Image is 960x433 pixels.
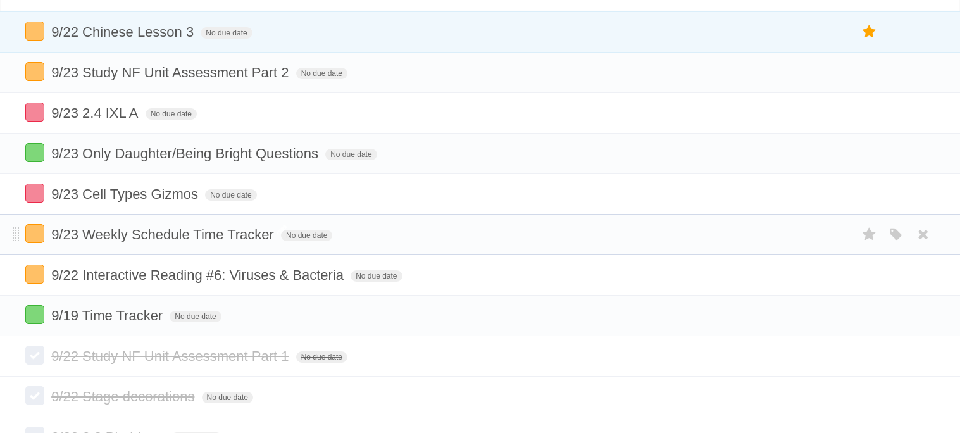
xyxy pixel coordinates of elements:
[857,22,882,42] label: Star task
[170,311,221,322] span: No due date
[51,65,292,80] span: 9/23 Study NF Unit Assessment Part 2
[25,62,44,81] label: Done
[281,230,332,241] span: No due date
[201,27,252,39] span: No due date
[25,305,44,324] label: Done
[25,22,44,41] label: Done
[51,24,197,40] span: 9/22 Chinese Lesson 3
[51,105,141,121] span: 9/23 2.4 IXL A
[51,146,321,161] span: 9/23 Only Daughter/Being Bright Questions
[25,265,44,284] label: Done
[296,68,347,79] span: No due date
[25,224,44,243] label: Done
[51,389,197,405] span: 9/22 Stage decorations
[25,386,44,405] label: Done
[202,392,253,403] span: No due date
[296,351,347,363] span: No due date
[51,227,277,242] span: 9/23 Weekly Schedule Time Tracker
[25,143,44,162] label: Done
[25,184,44,203] label: Done
[25,346,44,365] label: Done
[51,348,292,364] span: 9/22 Study NF Unit Assessment Part 1
[51,186,201,202] span: 9/23 Cell Types Gizmos
[325,149,377,160] span: No due date
[857,224,882,245] label: Star task
[146,108,197,120] span: No due date
[351,270,402,282] span: No due date
[25,103,44,122] label: Done
[205,189,256,201] span: No due date
[51,308,166,323] span: 9/19 Time Tracker
[51,267,347,283] span: 9/22 Interactive Reading #6: Viruses & Bacteria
